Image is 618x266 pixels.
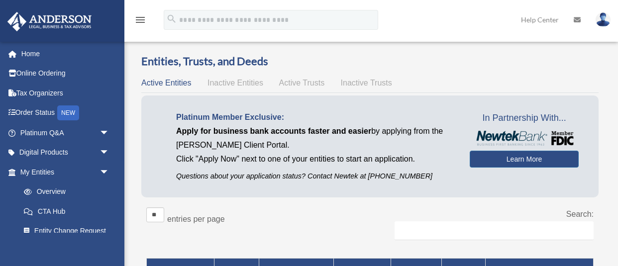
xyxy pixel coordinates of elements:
[100,162,119,182] span: arrow_drop_down
[7,162,119,182] a: My Entitiesarrow_drop_down
[141,54,599,69] h3: Entities, Trusts, and Deeds
[7,83,124,103] a: Tax Organizers
[4,12,95,31] img: Anderson Advisors Platinum Portal
[279,79,325,87] span: Active Trusts
[7,123,124,143] a: Platinum Q&Aarrow_drop_down
[566,210,594,218] label: Search:
[14,201,119,221] a: CTA Hub
[7,44,124,64] a: Home
[176,127,371,135] span: Apply for business bank accounts faster and easier
[176,170,455,182] p: Questions about your application status? Contact Newtek at [PHONE_NUMBER]
[100,143,119,163] span: arrow_drop_down
[176,110,455,124] p: Platinum Member Exclusive:
[14,221,119,241] a: Entity Change Request
[475,131,574,145] img: NewtekBankLogoSM.png
[134,17,146,26] a: menu
[14,182,114,202] a: Overview
[596,12,611,27] img: User Pic
[176,124,455,152] p: by applying from the [PERSON_NAME] Client Portal.
[7,103,124,123] a: Order StatusNEW
[167,215,225,223] label: entries per page
[470,151,579,168] a: Learn More
[141,79,191,87] span: Active Entities
[100,123,119,143] span: arrow_drop_down
[207,79,263,87] span: Inactive Entities
[470,110,579,126] span: In Partnership With...
[166,13,177,24] i: search
[176,152,455,166] p: Click "Apply Now" next to one of your entities to start an application.
[7,64,124,84] a: Online Ordering
[7,143,124,163] a: Digital Productsarrow_drop_down
[341,79,392,87] span: Inactive Trusts
[134,14,146,26] i: menu
[57,105,79,120] div: NEW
